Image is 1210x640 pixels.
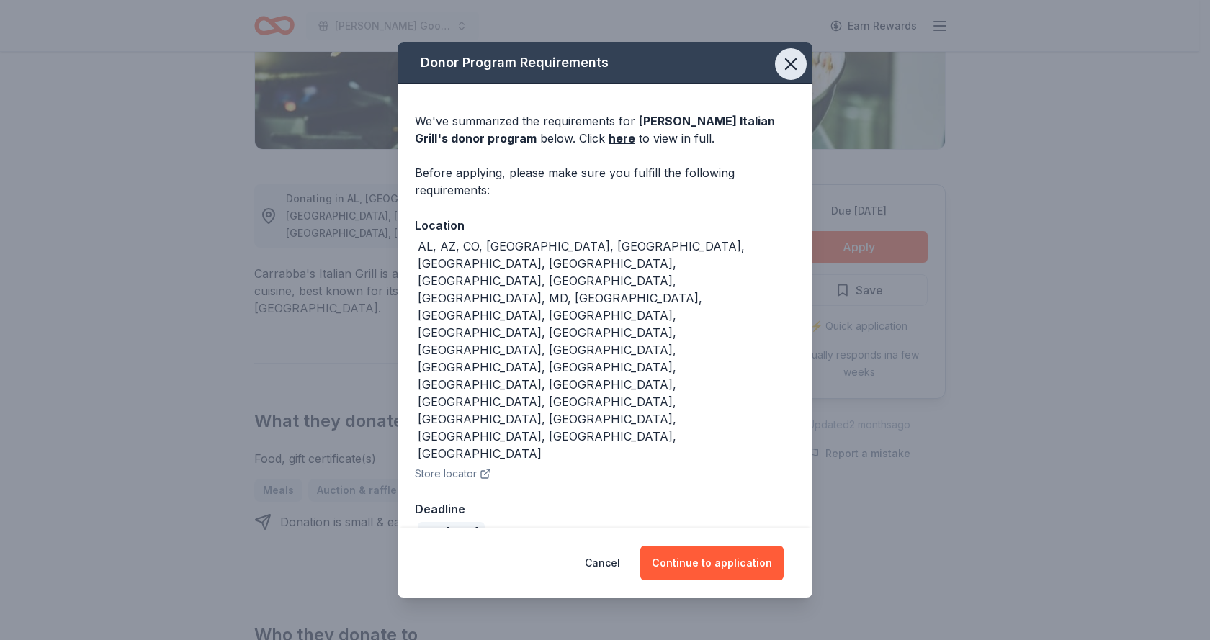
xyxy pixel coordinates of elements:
[415,216,795,235] div: Location
[415,164,795,199] div: Before applying, please make sure you fulfill the following requirements:
[609,130,635,147] a: here
[398,42,812,84] div: Donor Program Requirements
[418,238,795,462] div: AL, AZ, CO, [GEOGRAPHIC_DATA], [GEOGRAPHIC_DATA], [GEOGRAPHIC_DATA], [GEOGRAPHIC_DATA], [GEOGRAPH...
[415,500,795,518] div: Deadline
[585,546,620,580] button: Cancel
[415,112,795,147] div: We've summarized the requirements for below. Click to view in full.
[640,546,784,580] button: Continue to application
[418,522,485,542] div: Due [DATE]
[415,465,491,482] button: Store locator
